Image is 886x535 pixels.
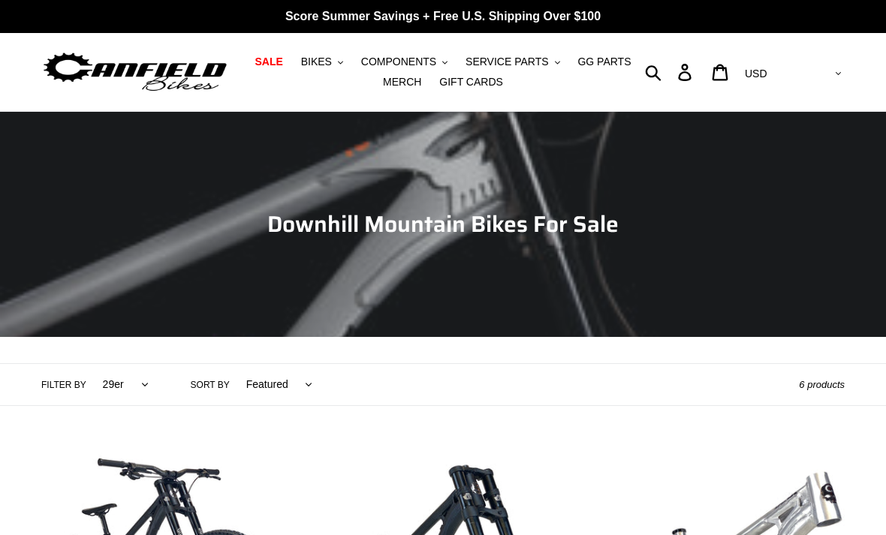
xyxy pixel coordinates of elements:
a: MERCH [375,72,429,92]
button: COMPONENTS [354,52,455,72]
a: SALE [247,52,290,72]
span: GG PARTS [577,56,631,68]
a: GIFT CARDS [432,72,511,92]
span: 6 products [799,379,845,390]
a: GG PARTS [570,52,638,72]
button: BIKES [294,52,351,72]
span: COMPONENTS [361,56,436,68]
button: SERVICE PARTS [458,52,567,72]
span: MERCH [383,76,421,89]
label: Filter by [41,378,86,392]
label: Sort by [191,378,230,392]
img: Canfield Bikes [41,49,229,96]
span: SERVICE PARTS [466,56,548,68]
span: GIFT CARDS [439,76,503,89]
span: Downhill Mountain Bikes For Sale [267,206,619,242]
span: SALE [255,56,282,68]
span: BIKES [301,56,332,68]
